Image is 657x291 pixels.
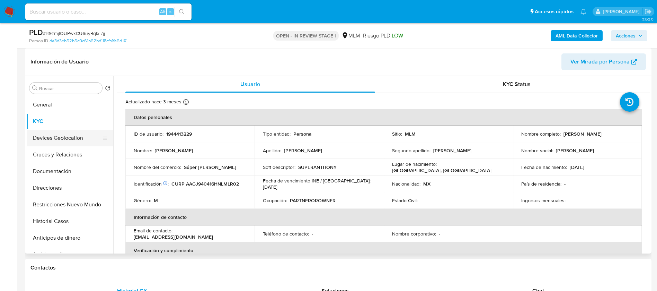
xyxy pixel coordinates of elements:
p: [EMAIL_ADDRESS][DOMAIN_NAME] [134,234,213,240]
p: M [154,197,158,204]
p: [GEOGRAPHIC_DATA], [GEOGRAPHIC_DATA] [392,167,491,173]
p: ID de usuario : [134,131,163,137]
p: SUPERANTHONY [298,164,337,170]
p: [PERSON_NAME] [563,131,602,137]
p: CURP AAGJ940416HNLMLR02 [171,181,239,187]
p: Teléfono de contacto : [263,231,309,237]
th: Información de contacto [125,209,642,225]
p: Email de contacto : [134,228,172,234]
button: Documentación [27,163,113,180]
span: Riesgo PLD: [363,32,403,40]
span: LOW [392,32,403,40]
p: Tipo entidad : [263,131,291,137]
p: Nombre del comercio : [134,164,181,170]
button: Historial Casos [27,213,113,230]
button: Cruces y Relaciones [27,146,113,163]
span: Acciones [616,30,636,41]
p: Nacionalidad : [392,181,420,187]
p: MX [423,181,430,187]
span: Usuario [240,80,260,88]
p: Soft descriptor : [263,164,295,170]
span: Accesos rápidos [535,8,574,15]
p: [DATE] [570,164,584,170]
p: Lugar de nacimiento : [392,161,437,167]
p: Nombre : [134,147,152,154]
button: Direcciones [27,180,113,196]
button: KYC [27,113,113,130]
p: Fecha de vencimiento INE / [GEOGRAPHIC_DATA] : [263,178,371,184]
span: Ver Mirada por Persona [570,53,630,70]
p: Fecha de nacimiento : [521,164,567,170]
span: # B9zmjIOUPwxCU6uyRqIxI7jj [43,30,105,37]
button: Buscar [32,85,38,91]
button: Ver Mirada por Persona [561,53,646,70]
a: Salir [645,8,652,15]
button: Devices Geolocation [27,130,108,146]
a: Notificaciones [580,9,586,15]
b: AML Data Collector [556,30,598,41]
button: Acciones [611,30,647,41]
h1: Contactos [30,264,646,271]
button: Restricciones Nuevo Mundo [27,196,113,213]
p: Persona [293,131,312,137]
input: Buscar usuario o caso... [25,7,192,16]
h1: Información de Usuario [30,58,89,65]
button: Archivos adjuntos [27,246,113,263]
th: Datos personales [125,109,642,126]
p: Ingresos mensuales : [521,197,566,204]
p: [PERSON_NAME] [284,147,322,154]
span: s [169,8,171,15]
p: Ocupación : [263,197,287,204]
p: OPEN - IN REVIEW STAGE I [273,31,339,41]
p: Apellido : [263,147,281,154]
button: General [27,96,113,113]
span: Alt [160,8,166,15]
button: Anticipos de dinero [27,230,113,246]
p: 1944413229 [166,131,192,137]
p: - [568,197,570,204]
p: Estado Civil : [392,197,418,204]
p: Nombre completo : [521,131,561,137]
p: [PERSON_NAME] [433,147,471,154]
p: Actualizado hace 3 meses [125,99,181,105]
p: [PERSON_NAME] [155,147,193,154]
p: - [439,231,440,237]
div: MLM [341,32,360,40]
p: Identificación : [134,181,169,187]
button: Volver al orden por defecto [105,85,110,93]
p: - [420,197,422,204]
p: Nombre corporativo : [392,231,436,237]
p: Género : [134,197,151,204]
p: alicia.aldreteperez@mercadolibre.com.mx [603,8,642,15]
b: PLD [29,27,43,38]
p: Súper [PERSON_NAME] [184,164,236,170]
button: AML Data Collector [551,30,603,41]
span: 3.152.0 [642,16,654,22]
input: Buscar [39,85,99,92]
p: [PERSON_NAME] [556,147,594,154]
p: - [564,181,566,187]
p: - [312,231,313,237]
p: [DATE] [263,184,277,190]
p: PARTNEROROWNER [290,197,336,204]
p: MLM [405,131,416,137]
p: Segundo apellido : [392,147,430,154]
p: Sitio : [392,131,402,137]
th: Verificación y cumplimiento [125,242,642,259]
p: Nombre social : [521,147,553,154]
p: País de residencia : [521,181,561,187]
a: da3d3eb52b5c0c61b62bd118cfb1fa6d [50,38,126,44]
span: KYC Status [503,80,531,88]
button: search-icon [175,7,189,17]
b: Person ID [29,38,48,44]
